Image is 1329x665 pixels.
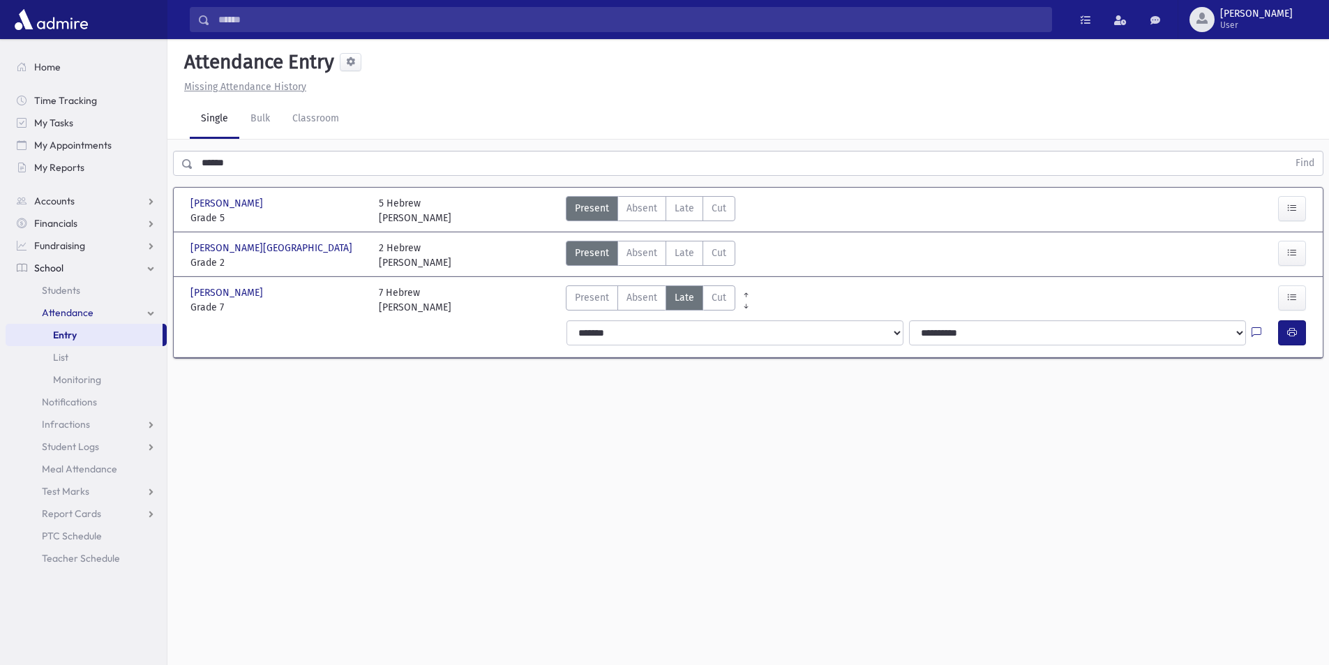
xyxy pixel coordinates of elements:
h5: Attendance Entry [179,50,334,74]
span: Monitoring [53,373,101,386]
span: Fundraising [34,239,85,252]
a: PTC Schedule [6,525,167,547]
div: 2 Hebrew [PERSON_NAME] [379,241,451,270]
span: Report Cards [42,507,101,520]
span: Present [575,246,609,260]
a: Attendance [6,301,167,324]
a: Notifications [6,391,167,413]
a: Time Tracking [6,89,167,112]
span: Absent [626,201,657,216]
a: Single [190,100,239,139]
span: My Reports [34,161,84,174]
div: AttTypes [566,285,735,315]
img: AdmirePro [11,6,91,33]
a: Financials [6,212,167,234]
a: Monitoring [6,368,167,391]
span: Cut [712,246,726,260]
div: AttTypes [566,196,735,225]
a: Meal Attendance [6,458,167,480]
a: Infractions [6,413,167,435]
span: Meal Attendance [42,463,117,475]
div: 7 Hebrew [PERSON_NAME] [379,285,451,315]
span: My Tasks [34,117,73,129]
a: Test Marks [6,480,167,502]
span: PTC Schedule [42,530,102,542]
span: Grade 2 [190,255,365,270]
a: School [6,257,167,279]
a: Fundraising [6,234,167,257]
button: Find [1287,151,1323,175]
span: Cut [712,201,726,216]
a: My Reports [6,156,167,179]
span: [PERSON_NAME] [190,196,266,211]
input: Search [210,7,1051,32]
a: Home [6,56,167,78]
a: My Tasks [6,112,167,134]
span: User [1220,20,1293,31]
span: Accounts [34,195,75,207]
span: Present [575,201,609,216]
u: Missing Attendance History [184,81,306,93]
span: Cut [712,290,726,305]
span: Present [575,290,609,305]
a: Student Logs [6,435,167,458]
span: Infractions [42,418,90,431]
span: Absent [626,246,657,260]
span: Students [42,284,80,297]
a: Report Cards [6,502,167,525]
span: Grade 5 [190,211,365,225]
span: Grade 7 [190,300,365,315]
span: [PERSON_NAME] [190,285,266,300]
span: Test Marks [42,485,89,498]
a: Bulk [239,100,281,139]
span: Financials [34,217,77,230]
span: Late [675,201,694,216]
span: School [34,262,63,274]
span: Student Logs [42,440,99,453]
span: Time Tracking [34,94,97,107]
span: Absent [626,290,657,305]
a: Teacher Schedule [6,547,167,569]
a: My Appointments [6,134,167,156]
a: Students [6,279,167,301]
a: Missing Attendance History [179,81,306,93]
div: AttTypes [566,241,735,270]
span: [PERSON_NAME][GEOGRAPHIC_DATA] [190,241,355,255]
span: Home [34,61,61,73]
a: Entry [6,324,163,346]
span: Late [675,246,694,260]
span: Teacher Schedule [42,552,120,565]
span: Notifications [42,396,97,408]
div: 5 Hebrew [PERSON_NAME] [379,196,451,225]
a: Accounts [6,190,167,212]
span: Late [675,290,694,305]
a: Classroom [281,100,350,139]
span: My Appointments [34,139,112,151]
span: Entry [53,329,77,341]
a: List [6,346,167,368]
span: Attendance [42,306,93,319]
span: [PERSON_NAME] [1220,8,1293,20]
span: List [53,351,68,364]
